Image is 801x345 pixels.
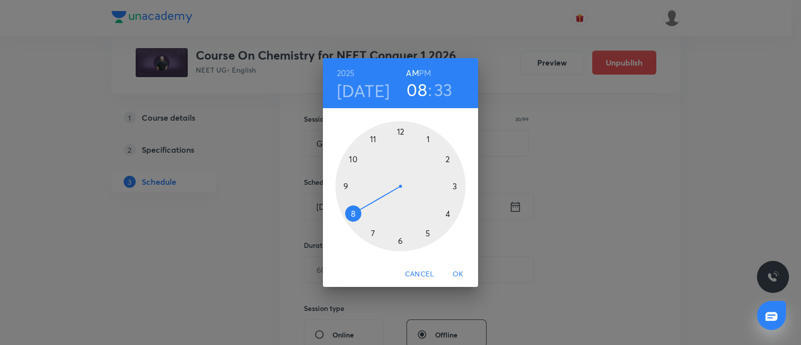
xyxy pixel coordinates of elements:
[405,268,434,280] span: Cancel
[419,66,431,80] button: PM
[434,79,453,100] button: 33
[428,79,432,100] h3: :
[446,268,470,280] span: OK
[407,79,427,100] button: 08
[406,66,419,80] button: AM
[442,265,474,283] button: OK
[337,66,355,80] button: 2025
[337,80,390,101] button: [DATE]
[401,265,438,283] button: Cancel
